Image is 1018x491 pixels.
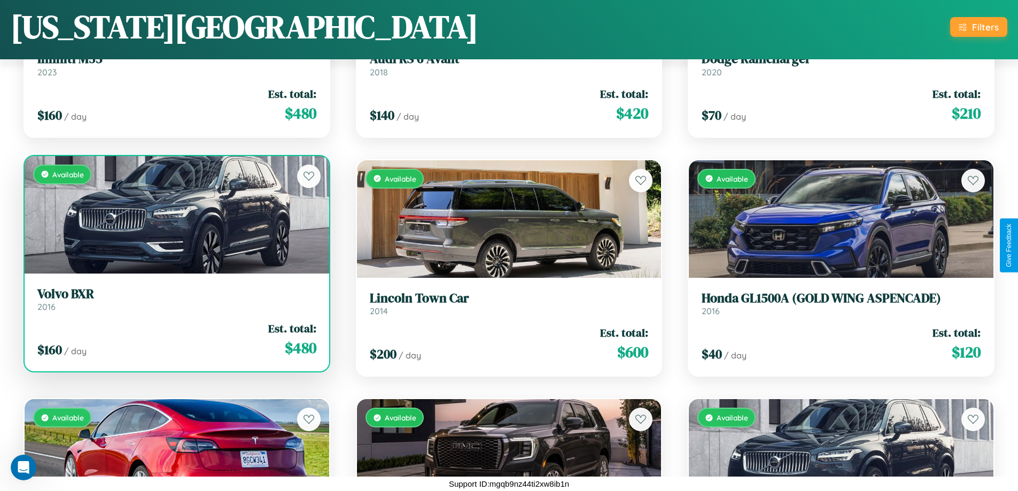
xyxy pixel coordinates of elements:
[268,321,316,336] span: Est. total:
[370,306,388,316] span: 2014
[397,111,419,122] span: / day
[617,341,648,363] span: $ 600
[285,337,316,358] span: $ 480
[37,106,62,124] span: $ 160
[1005,224,1013,267] div: Give Feedback
[37,286,316,302] h3: Volvo BXR
[11,5,478,49] h1: [US_STATE][GEOGRAPHIC_DATA]
[64,346,87,356] span: / day
[64,111,87,122] span: / day
[268,86,316,102] span: Est. total:
[37,341,62,358] span: $ 160
[370,291,649,317] a: Lincoln Town Car2014
[37,51,316,67] h3: Infiniti M35
[702,345,722,363] span: $ 40
[702,306,720,316] span: 2016
[702,67,722,77] span: 2020
[724,350,747,361] span: / day
[702,291,981,317] a: Honda GL1500A (GOLD WING ASPENCADE)2016
[717,174,748,183] span: Available
[11,455,36,480] iframe: Intercom live chat
[932,325,981,340] span: Est. total:
[702,106,721,124] span: $ 70
[370,51,649,67] h3: Audi RS 6 Avant
[702,51,981,67] h3: Dodge Ramcharger
[370,106,394,124] span: $ 140
[616,103,648,124] span: $ 420
[370,51,649,77] a: Audi RS 6 Avant2018
[950,17,1007,37] button: Filters
[399,350,421,361] span: / day
[724,111,746,122] span: / day
[600,86,648,102] span: Est. total:
[952,103,981,124] span: $ 210
[385,413,416,422] span: Available
[37,67,57,77] span: 2023
[385,174,416,183] span: Available
[702,291,981,306] h3: Honda GL1500A (GOLD WING ASPENCADE)
[52,170,84,179] span: Available
[370,67,388,77] span: 2018
[37,51,316,77] a: Infiniti M352023
[449,477,569,491] p: Support ID: mgqb9nz44ti2xw8ib1n
[952,341,981,363] span: $ 120
[370,345,397,363] span: $ 200
[37,286,316,313] a: Volvo BXR2016
[370,291,649,306] h3: Lincoln Town Car
[37,301,56,312] span: 2016
[285,103,316,124] span: $ 480
[52,413,84,422] span: Available
[932,86,981,102] span: Est. total:
[717,413,748,422] span: Available
[972,21,999,33] div: Filters
[600,325,648,340] span: Est. total:
[702,51,981,77] a: Dodge Ramcharger2020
